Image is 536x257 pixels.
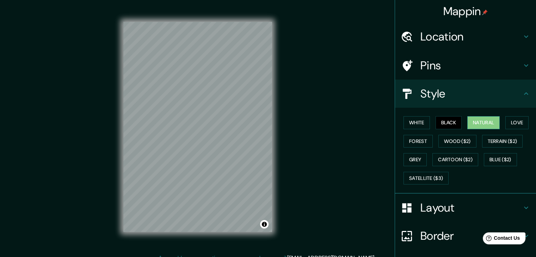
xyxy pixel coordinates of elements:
canvas: Map [123,22,272,232]
button: Wood ($2) [438,135,476,148]
div: Location [395,23,536,51]
button: Love [505,116,529,129]
div: Pins [395,51,536,80]
iframe: Help widget launcher [473,230,528,249]
button: Blue ($2) [484,153,517,166]
h4: Layout [420,201,522,215]
button: Natural [467,116,500,129]
button: White [403,116,430,129]
button: Terrain ($2) [482,135,523,148]
h4: Mappin [443,4,488,18]
div: Border [395,222,536,250]
button: Black [436,116,462,129]
h4: Pins [420,58,522,73]
button: Cartoon ($2) [432,153,478,166]
button: Satellite ($3) [403,172,449,185]
h4: Style [420,87,522,101]
button: Forest [403,135,433,148]
img: pin-icon.png [482,10,488,15]
div: Layout [395,194,536,222]
button: Grey [403,153,427,166]
h4: Location [420,30,522,44]
h4: Border [420,229,522,243]
div: Style [395,80,536,108]
button: Toggle attribution [260,220,269,228]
